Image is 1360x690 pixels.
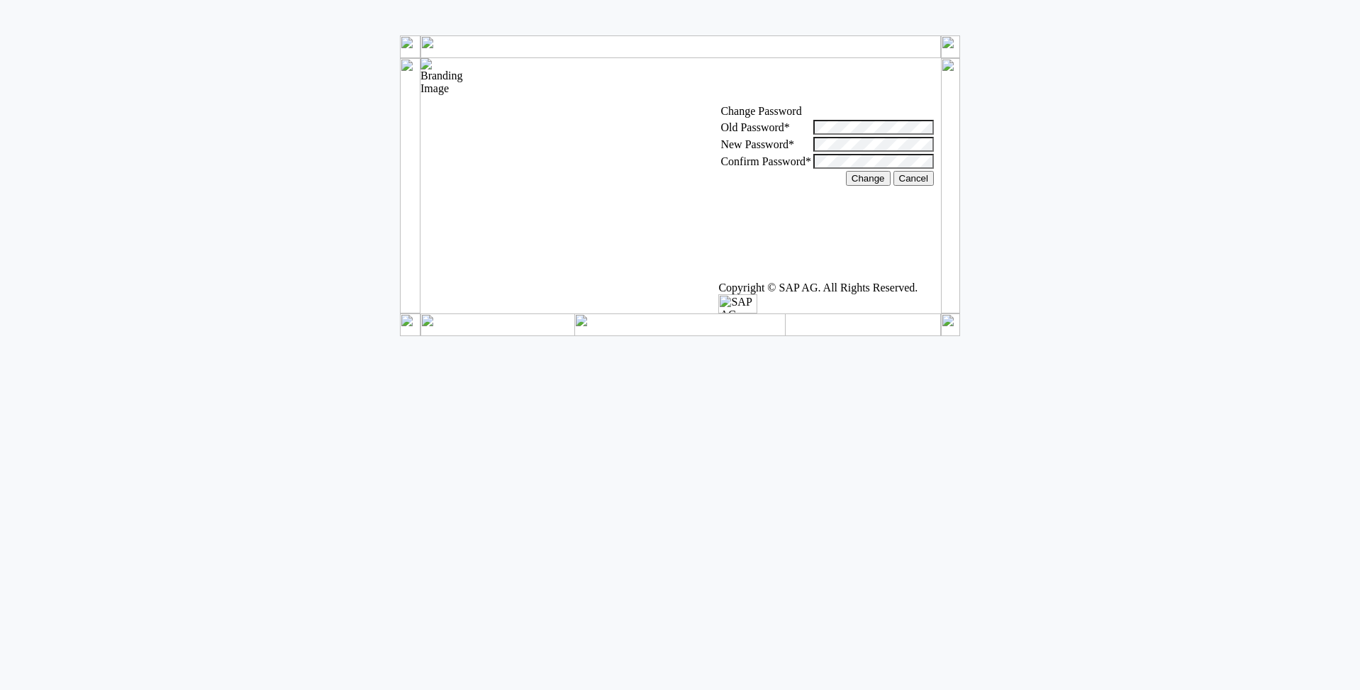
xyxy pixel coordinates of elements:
img: lf_tr.png [941,35,960,58]
img: lf_st.png [420,35,941,58]
img: SAP AG [718,294,757,313]
nobr: New Password [720,138,794,150]
nobr: Old Password [720,121,789,133]
img: Branding Image [420,58,463,95]
div: Copyright © SAP AG. All Rights Reserved. [718,282,941,294]
img: lf_sl.png [400,58,420,313]
input: Change [846,171,891,186]
input: Cancel [893,171,935,186]
img: lf_br.png [941,313,960,336]
nobr: Confirm Password [720,155,811,167]
img: lf_clip.png [574,313,786,336]
div: Change Password [720,105,939,118]
img: lf_bl.png [400,313,420,336]
img: lf_sr.png [941,58,960,313]
img: lf_tl.png [400,35,420,58]
img: lf_sb.png [420,313,941,336]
